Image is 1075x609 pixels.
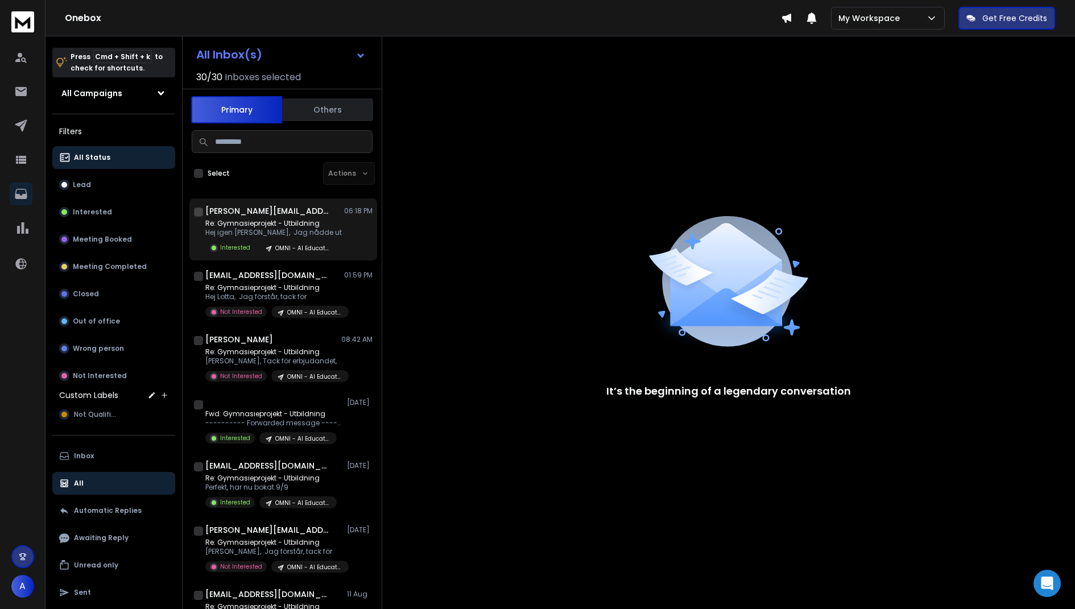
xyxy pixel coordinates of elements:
[606,383,851,399] p: It’s the beginning of a legendary conversation
[287,372,342,381] p: OMNI - AI Education: Translation, 1-500 (SV)
[347,525,373,535] p: [DATE]
[74,410,120,419] span: Not Qualified
[205,589,330,600] h1: [EMAIL_ADDRESS][DOMAIN_NAME]
[205,409,342,419] p: Fwd: Gymnasieprojekt - Utbildning
[205,270,330,281] h1: [EMAIL_ADDRESS][DOMAIN_NAME]
[52,228,175,251] button: Meeting Booked
[52,201,175,223] button: Interested
[205,205,330,217] h1: [PERSON_NAME][EMAIL_ADDRESS][DOMAIN_NAME]
[958,7,1055,30] button: Get Free Credits
[11,11,34,32] img: logo
[52,146,175,169] button: All Status
[205,292,342,301] p: Hej Lotta, Jag förstår, tack för
[52,364,175,387] button: Not Interested
[74,479,84,488] p: All
[11,575,34,598] button: A
[73,208,112,217] p: Interested
[52,527,175,549] button: Awaiting Reply
[191,96,282,123] button: Primary
[205,357,342,366] p: [PERSON_NAME], Tack för erbjudandet,
[52,581,175,604] button: Sent
[73,289,99,299] p: Closed
[205,219,342,228] p: Re: Gymnasieprojekt - Utbildning
[205,524,330,536] h1: [PERSON_NAME][EMAIL_ADDRESS][DOMAIN_NAME]
[1033,570,1061,597] div: Open Intercom Messenger
[347,398,373,407] p: [DATE]
[287,563,342,571] p: OMNI - AI Education: Staffing & Recruiting, 1-500 (SV)
[838,13,904,24] p: My Workspace
[73,262,147,271] p: Meeting Completed
[205,547,342,556] p: [PERSON_NAME], Jag förstår, tack för
[196,49,262,60] h1: All Inbox(s)
[93,50,152,63] span: Cmd + Shift + k
[205,460,330,471] h1: [EMAIL_ADDRESS][DOMAIN_NAME]
[52,445,175,467] button: Inbox
[341,335,373,344] p: 08:42 AM
[225,71,301,84] h3: Inboxes selected
[52,310,175,333] button: Out of office
[205,334,273,345] h1: [PERSON_NAME]
[220,243,250,252] p: Interested
[205,228,342,237] p: Hej igen [PERSON_NAME], Jag nådde ut
[347,590,373,599] p: 11 Aug
[52,403,175,426] button: Not Qualified
[52,554,175,577] button: Unread only
[344,206,373,216] p: 06:18 PM
[52,499,175,522] button: Automatic Replies
[65,11,781,25] h1: Onebox
[347,461,373,470] p: [DATE]
[71,51,163,74] p: Press to check for shortcuts.
[73,371,127,380] p: Not Interested
[205,538,342,547] p: Re: Gymnasieprojekt - Utbildning
[275,434,330,443] p: OMNI - AI Education: Real Estate, [GEOGRAPHIC_DATA] (1-200) [DOMAIN_NAME]
[282,97,373,122] button: Others
[205,283,342,292] p: Re: Gymnasieprojekt - Utbildning
[74,561,118,570] p: Unread only
[59,390,118,401] h3: Custom Labels
[52,337,175,360] button: Wrong person
[220,308,262,316] p: Not Interested
[287,308,342,317] p: OMNI - AI Education: Staffing & Recruiting, 1-500 (SV)
[61,88,122,99] h1: All Campaigns
[275,499,330,507] p: OMNI - AI Education: Real Estate, [GEOGRAPHIC_DATA] (1-200) [DOMAIN_NAME]
[74,533,129,542] p: Awaiting Reply
[220,372,262,380] p: Not Interested
[52,255,175,278] button: Meeting Completed
[205,483,337,492] p: Perfekt, har nu bokat 9/9
[275,244,330,252] p: OMNI - AI Education: Insurance, 1-500 (SV)
[52,283,175,305] button: Closed
[73,317,120,326] p: Out of office
[52,82,175,105] button: All Campaigns
[205,347,342,357] p: Re: Gymnasieprojekt - Utbildning
[205,474,337,483] p: Re: Gymnasieprojekt - Utbildning
[52,173,175,196] button: Lead
[74,506,142,515] p: Automatic Replies
[73,180,91,189] p: Lead
[220,498,250,507] p: Interested
[208,169,230,178] label: Select
[220,434,250,442] p: Interested
[220,562,262,571] p: Not Interested
[73,235,132,244] p: Meeting Booked
[74,153,110,162] p: All Status
[73,344,124,353] p: Wrong person
[196,71,222,84] span: 30 / 30
[187,43,375,66] button: All Inbox(s)
[52,472,175,495] button: All
[52,123,175,139] h3: Filters
[982,13,1047,24] p: Get Free Credits
[205,419,342,428] p: ---------- Forwarded message --------- From: [PERSON_NAME]
[74,451,94,461] p: Inbox
[74,588,91,597] p: Sent
[344,271,373,280] p: 01:59 PM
